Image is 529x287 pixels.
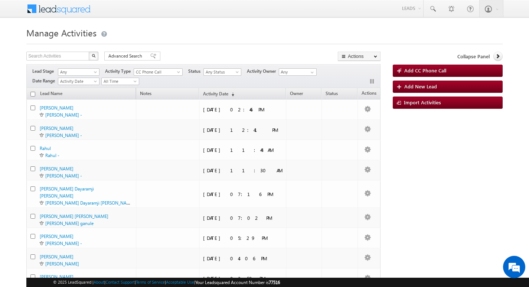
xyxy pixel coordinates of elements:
[32,68,57,75] span: Lead Stage
[199,248,286,269] td: [DATE] 04:06 PM
[45,261,79,267] a: [PERSON_NAME]
[203,68,241,76] a: Any Status
[136,280,165,284] a: Terms of Service
[199,228,286,248] td: [DATE] 05:29 PM
[58,78,99,85] a: Activity Date
[105,68,134,75] span: Activity Type
[269,280,280,285] span: 77516
[40,213,108,219] a: [PERSON_NAME] [PERSON_NAME]
[102,78,137,85] span: All Time
[53,279,280,286] span: © 2025 LeadSquared | | | | |
[199,160,286,181] td: [DATE] 11:30 AM
[404,99,441,105] span: Import Activities
[26,27,97,39] span: Manage Activities
[40,186,94,199] a: [PERSON_NAME] Dayaramji [PERSON_NAME]
[457,53,490,60] span: Collapse Panel
[40,166,74,172] a: [PERSON_NAME]
[279,68,317,76] input: Type to Search
[40,125,74,131] a: [PERSON_NAME]
[358,89,380,99] span: Actions
[30,92,35,97] input: Check all records
[45,173,82,179] a: [PERSON_NAME] -
[228,91,234,97] span: (sorted descending)
[45,221,94,226] a: [PERSON_NAME] ganule
[199,89,238,99] a: Activity Date(sorted descending)
[101,78,139,85] a: All Time
[199,180,286,208] td: [DATE] 07:16 PM
[40,254,74,260] a: [PERSON_NAME]
[58,68,99,76] a: Any
[58,78,97,85] span: Activity Date
[36,89,66,99] span: Lead Name
[94,280,104,284] a: About
[204,69,239,75] span: Any Status
[290,91,303,96] span: Owner
[32,78,58,84] span: Date Range
[326,91,338,96] span: Status
[40,234,74,239] a: [PERSON_NAME]
[105,280,135,284] a: Contact Support
[45,112,82,118] a: [PERSON_NAME] -
[58,69,97,75] span: Any
[188,68,203,75] span: Status
[338,52,381,61] button: Actions
[195,280,280,285] span: Your Leadsquared Account Number is
[45,199,137,206] a: [PERSON_NAME] Dayaramji [PERSON_NAME] -
[404,83,437,89] span: Add New Lead
[199,140,286,160] td: [DATE] 11:44 AM
[45,133,82,138] a: [PERSON_NAME] -
[199,208,286,228] td: [DATE] 07:02 PM
[134,68,183,76] a: CC Phone Call
[307,69,316,76] a: Show All Items
[45,241,82,246] a: [PERSON_NAME] -
[40,274,74,280] a: [PERSON_NAME]
[40,146,51,151] a: Rahul
[199,100,286,120] td: [DATE] 02:46 PM
[199,120,286,140] td: [DATE] 12:41 PM
[45,153,59,158] a: Rahul -
[166,280,194,284] a: Acceptable Use
[40,105,74,111] a: [PERSON_NAME]
[92,54,95,58] img: Search
[136,89,155,99] span: Notes
[247,68,279,75] span: Activity Owner
[404,67,446,74] span: Add CC Phone Call
[134,69,179,75] span: CC Phone Call
[108,53,144,59] span: Advanced Search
